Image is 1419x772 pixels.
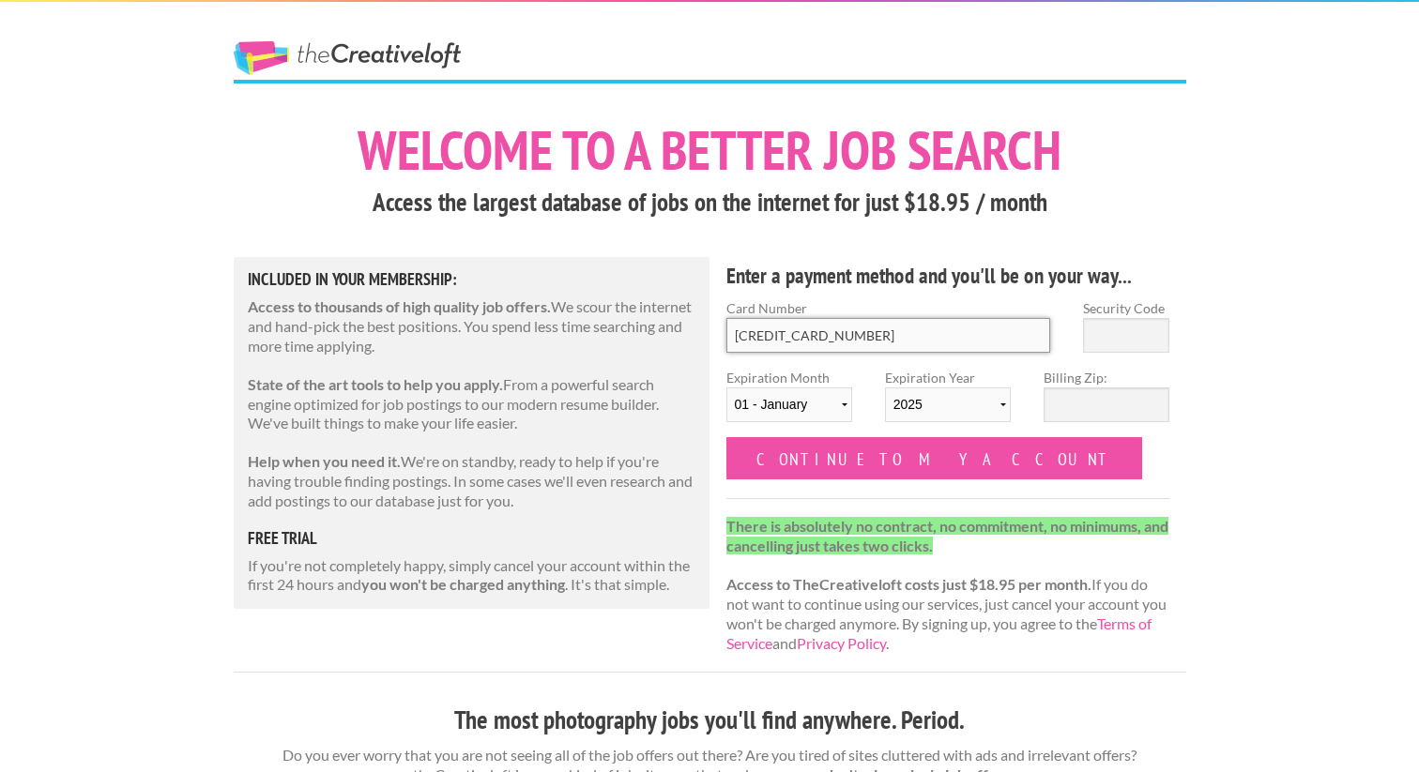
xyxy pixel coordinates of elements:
[234,123,1186,177] h1: Welcome to a better job search
[234,185,1186,220] h3: Access the largest database of jobs on the internet for just $18.95 / month
[234,41,461,75] a: The Creative Loft
[726,387,852,422] select: Expiration Month
[1083,298,1169,318] label: Security Code
[248,530,696,547] h5: free trial
[726,437,1143,479] input: Continue to my account
[248,452,696,510] p: We're on standby, ready to help if you're having trouble finding postings. In some cases we'll ev...
[726,517,1170,654] p: If you do not want to continue using our services, just cancel your account you won't be charged ...
[726,614,1152,652] a: Terms of Service
[885,368,1011,437] label: Expiration Year
[248,452,401,470] strong: Help when you need it.
[726,517,1168,554] strong: There is absolutely no contract, no commitment, no minimums, and cancelling just takes two clicks.
[248,297,696,356] p: We scour the internet and hand-pick the best positions. You spend less time searching and more ti...
[248,375,696,433] p: From a powerful search engine optimized for job postings to our modern resume builder. We've buil...
[726,261,1170,291] h4: Enter a payment method and you'll be on your way...
[726,298,1051,318] label: Card Number
[361,575,565,593] strong: you won't be charged anything
[1044,368,1169,387] label: Billing Zip:
[248,375,503,393] strong: State of the art tools to help you apply.
[726,368,852,437] label: Expiration Month
[248,297,551,315] strong: Access to thousands of high quality job offers.
[726,575,1091,593] strong: Access to TheCreativeloft costs just $18.95 per month.
[797,634,886,652] a: Privacy Policy
[248,271,696,288] h5: Included in Your Membership:
[248,556,696,596] p: If you're not completely happy, simply cancel your account within the first 24 hours and . It's t...
[234,703,1186,738] h3: The most photography jobs you'll find anywhere. Period.
[885,387,1011,422] select: Expiration Year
